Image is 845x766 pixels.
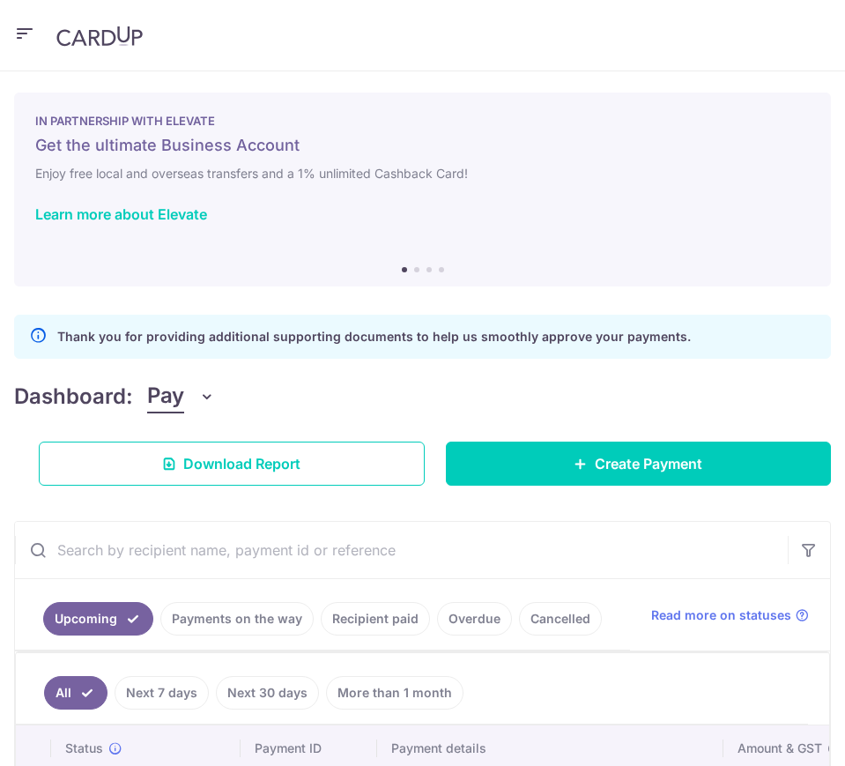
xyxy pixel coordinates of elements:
[326,676,463,710] a: More than 1 month
[216,676,319,710] a: Next 30 days
[651,606,809,624] a: Read more on statuses
[35,114,810,128] p: IN PARTNERSHIP WITH ELEVATE
[595,453,702,474] span: Create Payment
[14,381,133,413] h4: Dashboard:
[321,602,430,636] a: Recipient paid
[446,442,832,486] a: Create Payment
[732,713,827,757] iframe: Opens a widget where you can find more information
[15,522,788,578] input: Search by recipient name, payment id or reference
[147,380,215,413] button: Pay
[35,205,207,223] a: Learn more about Elevate
[651,606,791,624] span: Read more on statuses
[147,380,184,413] span: Pay
[57,326,691,347] p: Thank you for providing additional supporting documents to help us smoothly approve your payments.
[56,26,143,47] img: CardUp
[115,676,209,710] a: Next 7 days
[160,602,314,636] a: Payments on the way
[43,602,153,636] a: Upcoming
[519,602,602,636] a: Cancelled
[65,740,103,757] span: Status
[35,163,810,184] h6: Enjoy free local and overseas transfers and a 1% unlimited Cashback Card!
[183,453,300,474] span: Download Report
[44,676,107,710] a: All
[35,135,810,156] h5: Get the ultimate Business Account
[437,602,512,636] a: Overdue
[39,442,425,486] a: Download Report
